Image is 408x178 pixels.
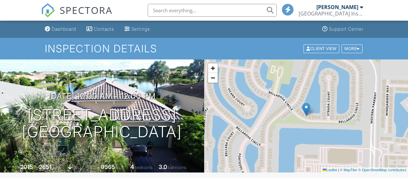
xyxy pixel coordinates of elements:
a: Support Center [320,23,366,35]
a: Contacts [84,23,117,35]
div: 9365 [101,163,115,170]
input: Search everything... [148,4,277,17]
a: Client View [303,46,341,51]
span: sq. ft. [53,165,62,170]
span: slab [73,165,80,170]
a: Dashboard [42,23,79,35]
span: bedrooms [135,165,153,170]
span: sq.ft. [116,165,124,170]
div: 2015 [20,163,33,170]
a: SPECTORA [41,9,113,22]
div: Support Center [329,26,363,32]
div: Client View [304,44,339,53]
span: Built [12,165,19,170]
div: 4 [130,163,134,170]
span: + [211,64,215,72]
a: Zoom out [208,73,218,83]
span: − [211,74,215,82]
img: Marker [302,103,310,116]
a: Leaflet [323,168,337,172]
span: SPECTORA [60,3,113,17]
span: | [338,168,339,172]
h1: [STREET_ADDRESS] [GEOGRAPHIC_DATA] [22,107,182,141]
h3: [DATE] 10:00 am - 12:00 pm [48,92,156,100]
img: The Best Home Inspection Software - Spectora [41,3,55,17]
a: Settings [122,23,153,35]
div: Settings [131,26,150,32]
a: © OpenStreetMap contributors [358,168,406,172]
a: © MapTiler [340,168,357,172]
div: 3.0 [159,163,167,170]
a: Zoom in [208,63,218,73]
span: bathrooms [168,165,186,170]
div: Contacts [94,26,114,32]
div: [PERSON_NAME] [316,4,358,10]
div: 5th Avenue Building Inspections, Inc. [299,10,363,17]
h1: Inspection Details [45,43,363,54]
span: Lot Size [86,165,100,170]
div: 2651 [39,163,52,170]
div: More [342,44,363,53]
div: Dashboard [52,26,76,32]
